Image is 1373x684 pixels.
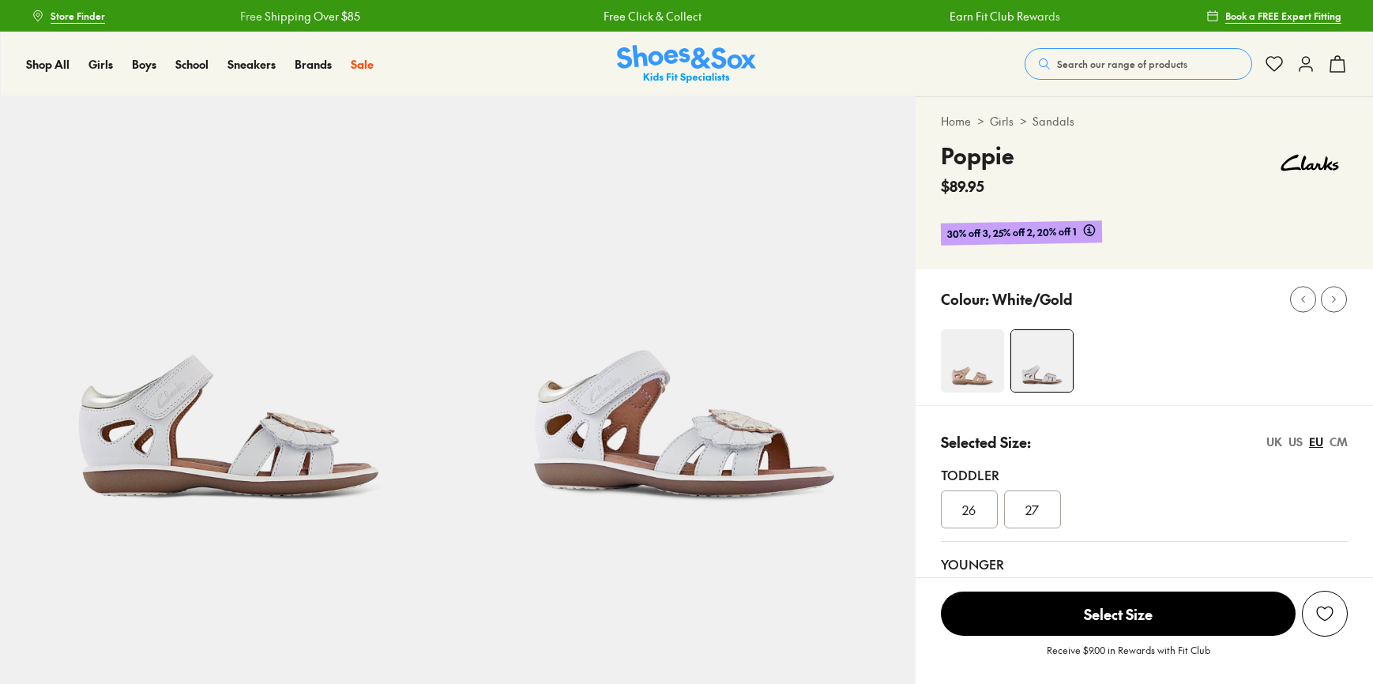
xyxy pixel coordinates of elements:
button: Add to Wishlist [1302,591,1348,637]
img: 4-553846_1 [1011,330,1073,392]
a: Earn Fit Club Rewards [939,8,1050,24]
span: Girls [88,56,113,72]
span: Book a FREE Expert Fitting [1225,9,1341,23]
a: Shoes & Sox [617,45,756,84]
span: School [175,56,209,72]
span: $89.95 [941,175,984,197]
p: Receive $9.00 in Rewards with Fit Club [1047,643,1210,671]
span: Store Finder [51,9,105,23]
div: Toddler [941,465,1348,484]
span: Boys [132,56,156,72]
img: SNS_Logo_Responsive.svg [617,45,756,84]
a: Boys [132,56,156,73]
p: White/Gold [992,288,1073,310]
a: Free Shipping Over $85 [230,8,350,24]
div: > > [941,113,1348,130]
div: US [1288,434,1303,450]
span: 26 [962,500,976,519]
a: Brands [295,56,332,73]
span: 30% off 3, 25% off 2, 20% off 1 [946,224,1076,242]
a: Sale [351,56,374,73]
span: Search our range of products [1057,57,1187,71]
p: Selected Size: [941,431,1031,453]
span: Sneakers [228,56,276,72]
img: 5-553847_1 [457,96,915,554]
span: Brands [295,56,332,72]
div: Younger [941,554,1348,573]
span: 27 [1025,500,1039,519]
div: EU [1309,434,1323,450]
button: Search our range of products [1025,48,1252,80]
a: Store Finder [32,2,105,30]
span: Sale [351,56,374,72]
a: Shop All [26,56,70,73]
img: Poppie Rose/Rose [941,329,1004,393]
a: School [175,56,209,73]
img: Vendor logo [1272,139,1348,186]
span: Shop All [26,56,70,72]
button: Select Size [941,591,1296,637]
a: Girls [88,56,113,73]
a: Book a FREE Expert Fitting [1206,2,1341,30]
p: Colour: [941,288,989,310]
div: CM [1330,434,1348,450]
a: Home [941,113,971,130]
a: Sandals [1033,113,1074,130]
a: Sneakers [228,56,276,73]
a: Girls [990,113,1014,130]
h4: Poppie [941,139,1014,172]
div: UK [1266,434,1282,450]
a: Free Click & Collect [593,8,691,24]
span: Select Size [941,592,1296,636]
